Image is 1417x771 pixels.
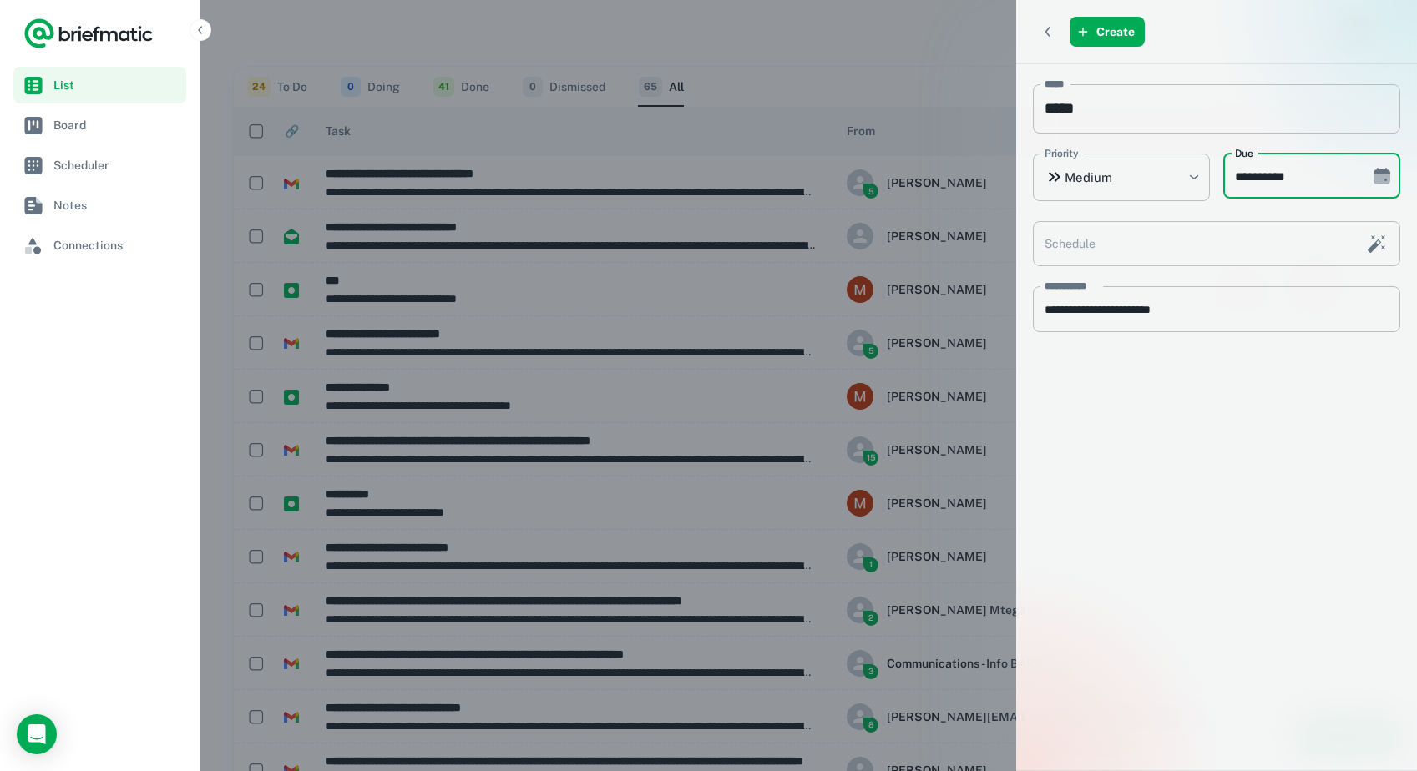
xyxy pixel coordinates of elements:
[1016,64,1417,770] div: scrollable content
[53,116,180,134] span: Board
[13,187,186,224] a: Notes
[1235,146,1253,161] label: Due
[13,67,186,103] a: List
[1363,229,1391,258] button: Schedule this task with AI
[53,236,180,254] span: Connections
[1045,146,1079,161] label: Priority
[17,714,57,754] div: Load Chat
[53,76,180,94] span: List
[1033,154,1210,201] div: Medium
[23,17,154,50] a: Logo
[13,227,186,264] a: Connections
[13,107,186,144] a: Board
[13,147,186,184] a: Scheduler
[53,196,180,214] span: Notes
[1070,17,1145,47] button: Create
[1365,159,1399,193] button: Choose date
[1033,17,1063,47] button: Back
[53,156,180,174] span: Scheduler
